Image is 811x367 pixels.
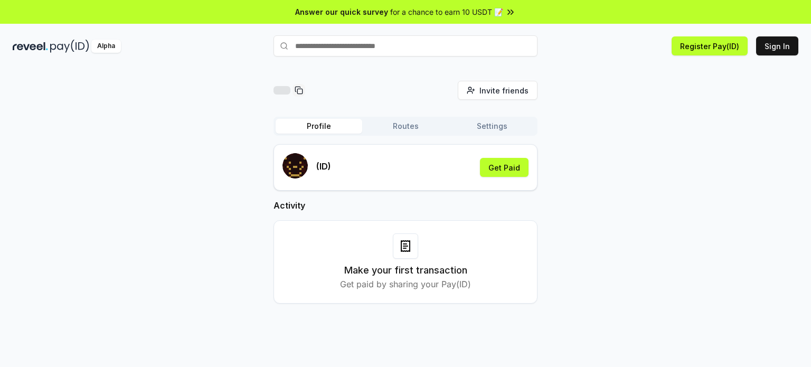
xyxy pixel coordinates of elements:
[756,36,798,55] button: Sign In
[50,40,89,53] img: pay_id
[295,6,388,17] span: Answer our quick survey
[344,263,467,278] h3: Make your first transaction
[316,160,331,173] p: (ID)
[390,6,503,17] span: for a chance to earn 10 USDT 📝
[13,40,48,53] img: reveel_dark
[479,85,529,96] span: Invite friends
[276,119,362,134] button: Profile
[480,158,529,177] button: Get Paid
[672,36,748,55] button: Register Pay(ID)
[340,278,471,290] p: Get paid by sharing your Pay(ID)
[274,199,537,212] h2: Activity
[449,119,535,134] button: Settings
[458,81,537,100] button: Invite friends
[362,119,449,134] button: Routes
[91,40,121,53] div: Alpha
